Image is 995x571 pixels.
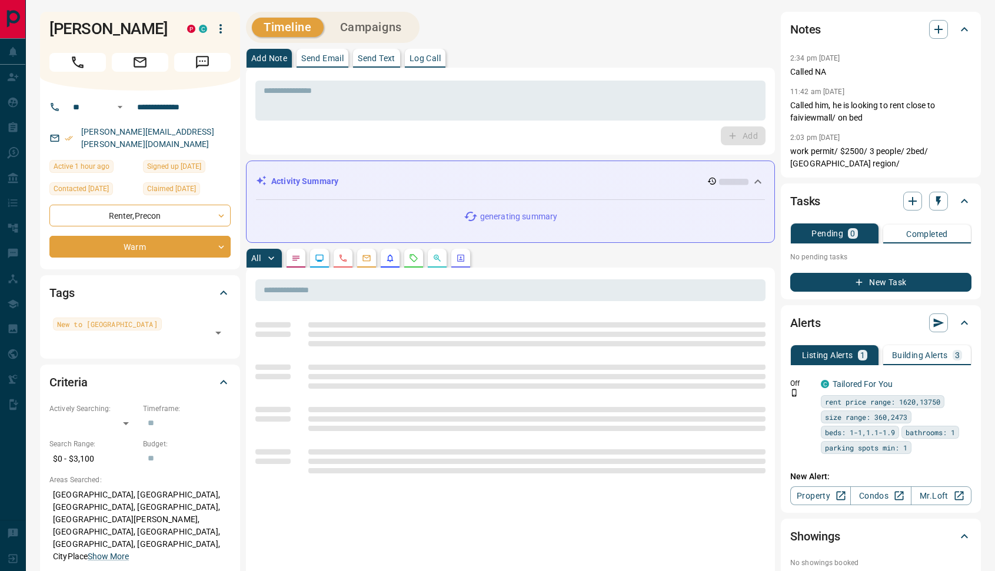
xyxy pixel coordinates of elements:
p: Actively Searching: [49,403,137,414]
h2: Showings [790,527,840,546]
div: condos.ca [199,25,207,33]
span: beds: 1-1,1.1-1.9 [825,426,895,438]
p: 3 [955,351,960,359]
span: bathrooms: 1 [906,426,955,438]
h2: Alerts [790,313,821,332]
p: Areas Searched: [49,475,231,485]
h2: Notes [790,20,821,39]
div: Renter , Precon [49,205,231,226]
p: $0 - $3,100 [49,449,137,469]
p: Budget: [143,439,231,449]
p: Activity Summary [271,175,338,188]
span: Email [112,53,168,72]
p: Completed [906,230,948,238]
h2: Tasks [790,192,820,211]
p: Timeframe: [143,403,231,414]
p: New Alert: [790,470,971,483]
a: Property [790,486,851,505]
div: Tasks [790,187,971,215]
span: Call [49,53,106,72]
a: Condos [850,486,911,505]
p: 2:03 pm [DATE] [790,133,840,142]
span: Claimed [DATE] [147,183,196,195]
p: 11:42 am [DATE] [790,88,844,96]
button: Campaigns [328,18,414,37]
button: Show More [88,550,129,563]
div: Tue Jul 04 2023 [143,182,231,199]
button: Timeline [252,18,324,37]
p: Off [790,378,814,389]
p: Add Note [251,54,287,62]
span: New to [GEOGRAPHIC_DATA] [57,318,158,330]
svg: Opportunities [432,253,442,263]
button: Open [113,100,127,114]
span: Active 1 hour ago [54,161,109,172]
span: Message [174,53,231,72]
p: Called NA [790,66,971,78]
p: [GEOGRAPHIC_DATA], [GEOGRAPHIC_DATA], [GEOGRAPHIC_DATA], [GEOGRAPHIC_DATA], [GEOGRAPHIC_DATA][PER... [49,485,231,566]
h2: Criteria [49,373,88,392]
h2: Tags [49,283,74,302]
p: No showings booked [790,557,971,568]
svg: Agent Actions [456,253,465,263]
button: New Task [790,273,971,292]
span: parking spots min: 1 [825,442,907,453]
div: Tue Sep 16 2025 [49,160,137,176]
svg: Listing Alerts [385,253,395,263]
p: Building Alerts [892,351,948,359]
div: Warm [49,236,231,258]
div: property.ca [187,25,195,33]
svg: Calls [338,253,348,263]
p: Called him, he is looking to rent close to faiviewmall/ on bed [790,99,971,124]
a: Tailored For You [833,379,893,389]
p: Search Range: [49,439,137,449]
svg: Lead Browsing Activity [315,253,324,263]
p: No pending tasks [790,248,971,266]
div: Criteria [49,368,231,396]
span: size range: 360,2473 [825,411,907,423]
button: Open [210,325,227,341]
svg: Requests [409,253,418,263]
div: Thu Feb 15 2024 [49,182,137,199]
div: condos.ca [821,380,829,388]
p: Send Email [301,54,344,62]
div: Activity Summary [256,171,765,192]
p: 0 [850,229,855,238]
p: 1 [860,351,865,359]
svg: Emails [362,253,371,263]
p: All [251,254,261,262]
h1: [PERSON_NAME] [49,19,169,38]
div: Notes [790,15,971,44]
p: Listing Alerts [802,351,853,359]
div: Sun Jan 08 2023 [143,160,231,176]
p: work permit/ $2500/ 3 people/ 2bed/ [GEOGRAPHIC_DATA] region/ [790,145,971,170]
span: rent price range: 1620,13750 [825,396,940,408]
svg: Notes [291,253,301,263]
p: Send Text [358,54,395,62]
span: Contacted [DATE] [54,183,109,195]
p: Pending [811,229,843,238]
p: generating summary [480,211,557,223]
a: [PERSON_NAME][EMAIL_ADDRESS][PERSON_NAME][DOMAIN_NAME] [81,127,214,149]
span: Signed up [DATE] [147,161,201,172]
svg: Email Verified [65,134,73,142]
a: Mr.Loft [911,486,971,505]
p: Log Call [410,54,441,62]
div: Showings [790,522,971,550]
div: Alerts [790,309,971,337]
p: 2:34 pm [DATE] [790,54,840,62]
div: Tags [49,279,231,307]
svg: Push Notification Only [790,389,798,397]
